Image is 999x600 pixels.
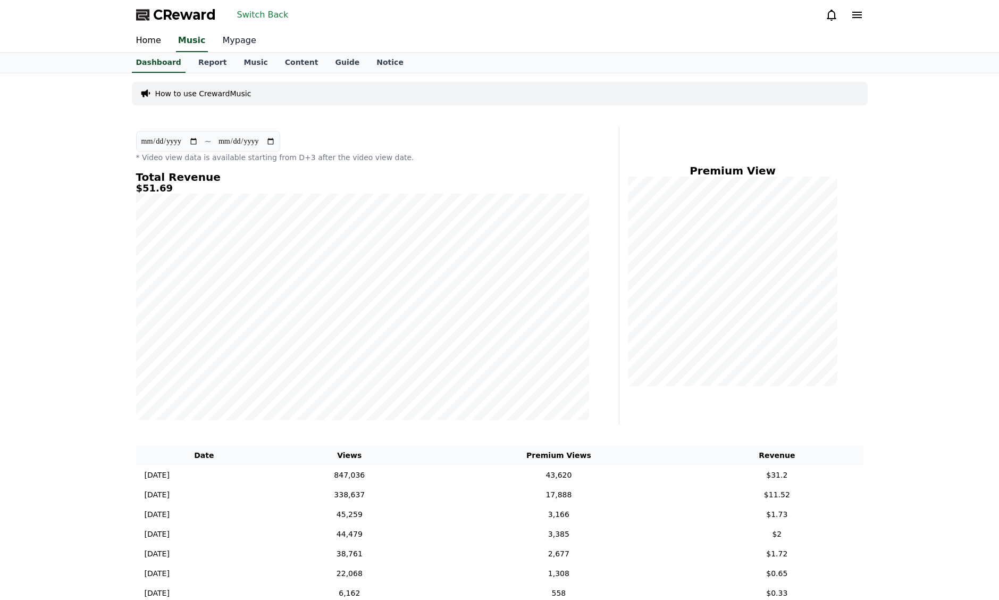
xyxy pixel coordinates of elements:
a: Notice [368,53,412,73]
td: 43,620 [427,465,691,485]
p: [DATE] [145,568,170,579]
td: $1.72 [691,544,863,564]
th: Premium Views [427,446,691,465]
a: Dashboard [132,53,186,73]
a: How to use CrewardMusic [155,88,251,99]
td: 22,068 [272,564,427,584]
td: 38,761 [272,544,427,564]
td: 3,166 [427,505,691,524]
td: 2,677 [427,544,691,564]
td: 17,888 [427,485,691,505]
p: [DATE] [145,529,170,540]
p: [DATE] [145,470,170,481]
a: Content [276,53,327,73]
p: ~ [205,135,212,148]
td: $11.52 [691,485,863,505]
th: Revenue [691,446,863,465]
a: CReward [136,6,216,23]
p: * Video view data is available starting from D+3 after the video view date. [136,152,589,163]
td: $2 [691,524,863,544]
a: Mypage [214,30,265,52]
p: [DATE] [145,509,170,520]
td: $31.2 [691,465,863,485]
a: Music [176,30,208,52]
h5: $51.69 [136,183,589,194]
a: Guide [326,53,368,73]
button: Switch Back [233,6,293,23]
span: CReward [153,6,216,23]
th: Date [136,446,273,465]
th: Views [272,446,427,465]
td: 44,479 [272,524,427,544]
td: $0.65 [691,564,863,584]
td: 3,385 [427,524,691,544]
td: $1.73 [691,505,863,524]
a: Report [190,53,236,73]
h4: Total Revenue [136,171,589,183]
a: Music [235,53,276,73]
p: [DATE] [145,588,170,599]
td: 45,259 [272,505,427,524]
td: 338,637 [272,485,427,505]
td: 847,036 [272,465,427,485]
p: [DATE] [145,548,170,560]
td: 1,308 [427,564,691,584]
a: Home [128,30,170,52]
h4: Premium View [628,165,838,177]
p: [DATE] [145,489,170,501]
